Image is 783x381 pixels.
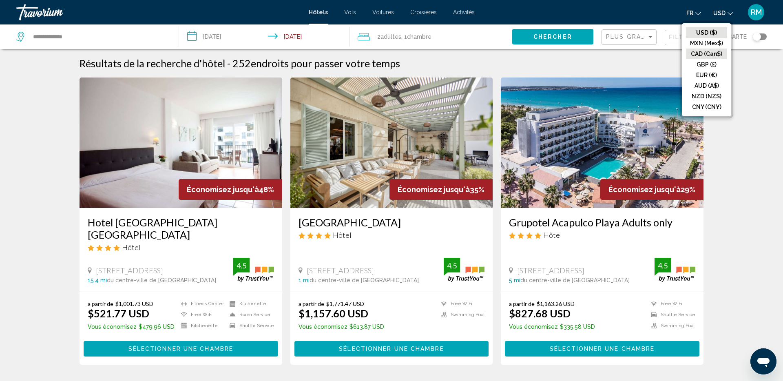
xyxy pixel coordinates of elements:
span: Sélectionner une chambre [550,346,655,352]
li: Free WiFi [647,300,695,307]
span: Économisez jusqu'à [398,185,470,194]
span: Vous économisez [509,323,558,330]
span: Chercher [533,34,572,40]
span: Économisez jusqu'à [608,185,681,194]
button: CAD (Can$) [686,49,727,59]
a: Vols [344,9,356,16]
button: User Menu [745,4,767,21]
button: Travelers: 2 adults, 0 children [349,24,512,49]
a: Travorium [16,4,301,20]
img: trustyou-badge.svg [233,258,274,282]
div: 35% [389,179,493,200]
div: 4.5 [233,261,250,270]
span: du centre-ville de [GEOGRAPHIC_DATA] [107,277,216,284]
button: EUR (€) [686,70,727,80]
span: [STREET_ADDRESS] [517,266,584,275]
span: [STREET_ADDRESS] [96,266,163,275]
li: Fitness Center [177,300,226,307]
span: fr [686,10,693,16]
span: Croisières [410,9,437,16]
div: 4.5 [444,261,460,270]
button: Sélectionner une chambre [294,341,489,356]
img: trustyou-badge.svg [444,258,484,282]
a: [GEOGRAPHIC_DATA] [299,216,485,228]
span: Vous économisez [88,323,137,330]
a: Sélectionner une chambre [294,343,489,352]
div: 4.5 [655,261,671,270]
button: Sélectionner une chambre [505,341,699,356]
a: Sélectionner une chambre [84,343,278,352]
button: USD ($) [686,27,727,38]
del: $1,163.26 USD [537,300,575,307]
li: Swimming Pool [647,322,695,329]
span: Filtre [669,34,692,40]
a: Voitures [372,9,394,16]
span: [STREET_ADDRESS] [307,266,374,275]
img: trustyou-badge.svg [655,258,695,282]
img: Hotel image [290,78,493,208]
ins: $521.77 USD [88,307,149,319]
span: Hôtel [543,230,562,239]
a: Hotel [GEOGRAPHIC_DATA] [GEOGRAPHIC_DATA] [88,216,274,241]
button: Check-in date: Nov 15, 2025 Check-out date: Nov 22, 2025 [179,24,350,49]
h1: Résultats de la recherche d'hôtel [80,57,225,69]
button: Chercher [512,29,593,44]
button: MXN (Mex$) [686,38,727,49]
span: 15.4 mi [88,277,107,284]
li: Room Service [226,311,274,318]
div: 29% [600,179,703,200]
span: 1 mi [299,277,310,284]
li: Swimming Pool [437,311,484,318]
span: , 1 [401,31,431,42]
ins: $1,157.60 USD [299,307,368,319]
button: Filter [665,29,720,46]
span: - [227,57,230,69]
span: a partir de [509,300,535,307]
button: Toggle map [747,33,767,40]
span: 2 [377,31,401,42]
iframe: Button to launch messaging window [750,348,776,374]
span: RM [751,8,762,16]
button: GBP (£) [686,59,727,70]
a: Grupotel Acapulco Playa Adults only [509,216,695,228]
span: du centre-ville de [GEOGRAPHIC_DATA] [310,277,419,284]
li: Kitchenette [226,300,274,307]
li: Free WiFi [177,311,226,318]
span: Hôtel [122,243,141,252]
mat-select: Sort by [606,34,654,41]
button: Change language [686,7,701,19]
img: Hotel image [501,78,703,208]
span: USD [713,10,725,16]
span: Carte [728,31,747,42]
span: Vous économisez [299,323,347,330]
div: 4 star Hotel [509,230,695,239]
span: Sélectionner une chambre [128,346,233,352]
button: Change currency [713,7,733,19]
span: endroits pour passer votre temps [251,57,400,69]
span: Économisez jusqu'à [187,185,259,194]
span: Hôtels [309,9,328,16]
span: Sélectionner une chambre [339,346,444,352]
span: Plus grandes économies [606,33,703,40]
span: 5 mi [509,277,520,284]
p: $335.58 USD [509,323,595,330]
img: Hotel image [80,78,282,208]
ins: $827.68 USD [509,307,571,319]
span: du centre-ville de [GEOGRAPHIC_DATA] [520,277,630,284]
a: Activités [453,9,475,16]
p: $479.96 USD [88,323,175,330]
li: Shuttle Service [647,311,695,318]
div: 48% [179,179,282,200]
del: $1,771.47 USD [326,300,364,307]
button: Sélectionner une chambre [84,341,278,356]
a: Sélectionner une chambre [505,343,699,352]
span: Chambre [407,33,431,40]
